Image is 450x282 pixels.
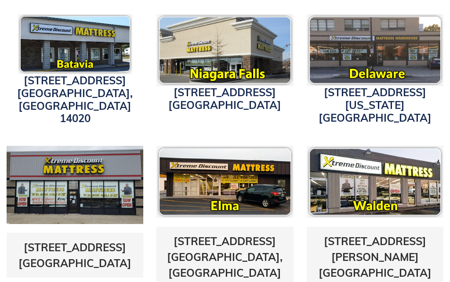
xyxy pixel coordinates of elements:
[17,74,133,125] a: [STREET_ADDRESS][GEOGRAPHIC_DATA], [GEOGRAPHIC_DATA] 14020
[18,14,132,74] img: pf-c8c7db02--bataviaicon.png
[168,86,281,112] a: [STREET_ADDRESS][GEOGRAPHIC_DATA]
[156,14,293,86] img: Xtreme Discount Mattress Niagara Falls
[18,241,131,270] a: [STREET_ADDRESS][GEOGRAPHIC_DATA]
[156,146,293,218] img: pf-8166afa1--elmaicon.png
[7,146,143,224] img: transit-store-photo2-1642015179745.jpg
[319,235,432,279] a: [STREET_ADDRESS][PERSON_NAME][GEOGRAPHIC_DATA]
[307,146,443,218] img: pf-16118c81--waldenicon.png
[319,86,432,124] a: [STREET_ADDRESS][US_STATE][GEOGRAPHIC_DATA]
[307,14,443,86] img: pf-118c8166--delawareicon.png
